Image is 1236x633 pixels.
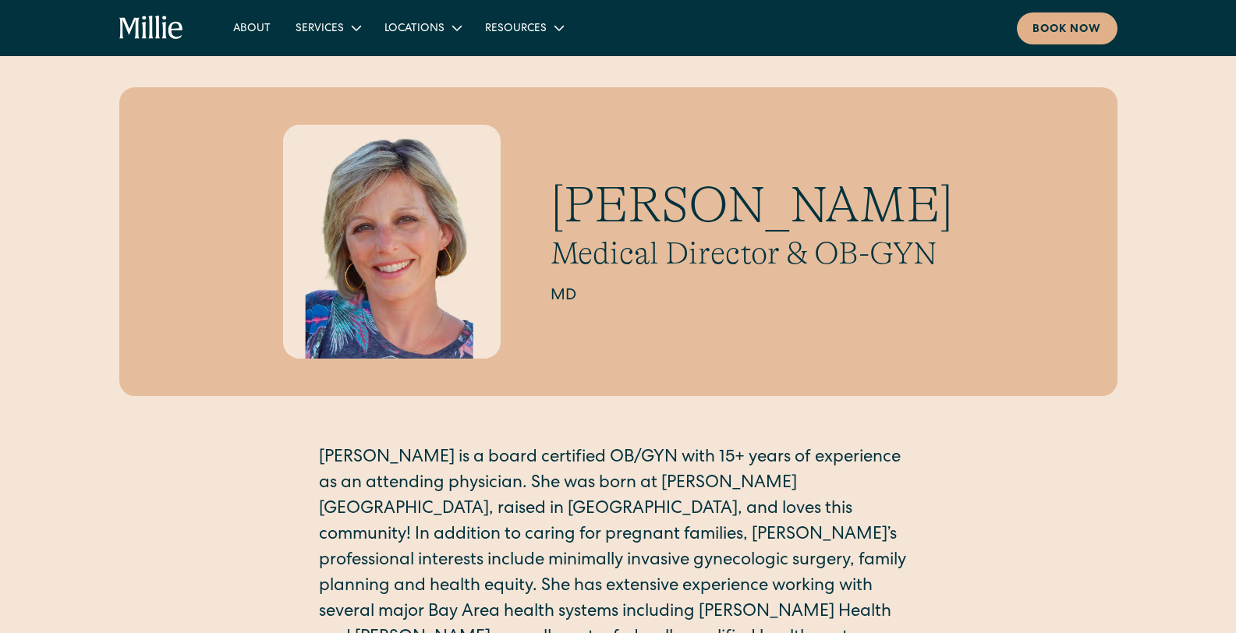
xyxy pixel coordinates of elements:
a: home [119,16,184,41]
h1: [PERSON_NAME] [551,175,953,235]
div: Locations [384,21,444,37]
div: Services [296,21,344,37]
a: Book now [1017,12,1117,44]
div: Resources [473,15,575,41]
a: About [221,15,283,41]
div: Resources [485,21,547,37]
h2: MD [551,285,953,308]
div: Book now [1032,22,1102,38]
div: Services [283,15,372,41]
h2: Medical Director & OB-GYN [551,235,953,272]
div: Locations [372,15,473,41]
